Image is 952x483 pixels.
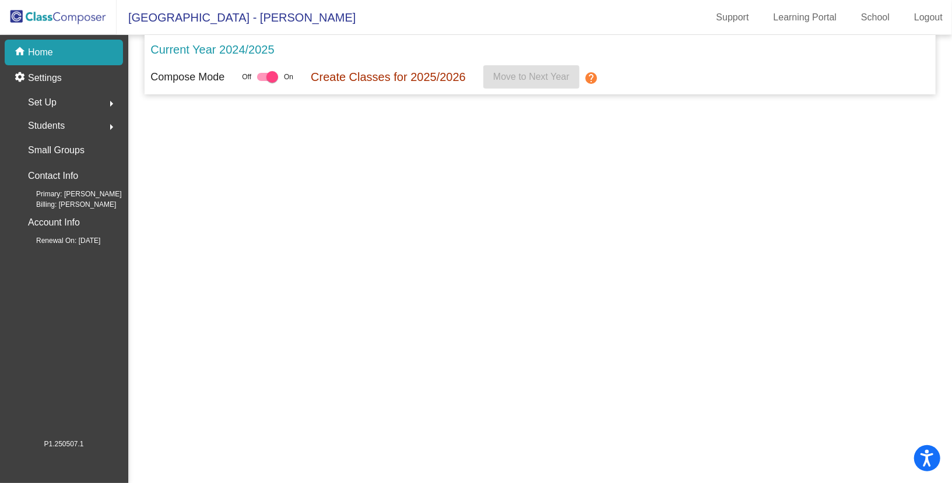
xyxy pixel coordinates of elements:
[28,214,80,231] p: Account Info
[17,189,122,199] span: Primary: [PERSON_NAME]
[14,45,28,59] mat-icon: home
[28,45,53,59] p: Home
[150,41,274,58] p: Current Year 2024/2025
[17,199,116,210] span: Billing: [PERSON_NAME]
[852,8,899,27] a: School
[483,65,579,89] button: Move to Next Year
[17,235,100,246] span: Renewal On: [DATE]
[28,71,62,85] p: Settings
[284,72,293,82] span: On
[311,68,466,86] p: Create Classes for 2025/2026
[28,118,65,134] span: Students
[764,8,846,27] a: Learning Portal
[28,94,57,111] span: Set Up
[150,69,224,85] p: Compose Mode
[905,8,952,27] a: Logout
[28,142,85,158] p: Small Groups
[104,97,118,111] mat-icon: arrow_right
[117,8,356,27] span: [GEOGRAPHIC_DATA] - [PERSON_NAME]
[28,168,78,184] p: Contact Info
[104,120,118,134] mat-icon: arrow_right
[242,72,251,82] span: Off
[584,71,598,85] mat-icon: help
[493,72,570,82] span: Move to Next Year
[14,71,28,85] mat-icon: settings
[707,8,758,27] a: Support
